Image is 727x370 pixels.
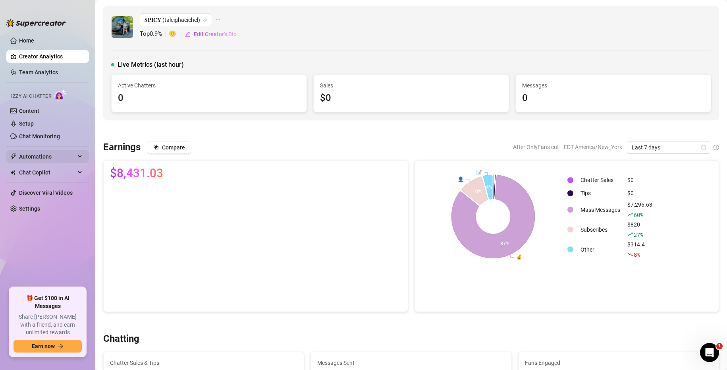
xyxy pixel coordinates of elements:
[627,212,633,217] span: rise
[11,93,51,100] span: Izzy AI Chatter
[169,29,185,39] span: 🙂
[317,358,505,367] span: Messages Sent
[522,81,704,90] span: Messages
[118,91,300,106] div: 0
[525,358,712,367] span: Fans Engaged
[522,91,704,106] div: 0
[577,220,623,239] td: Subscribes
[13,313,82,337] span: Share [PERSON_NAME] with a friend, and earn unlimited rewards
[112,16,133,38] img: 𝐒𝐏𝐈𝐂𝐘 (@taleighaeichel)
[6,19,66,27] img: logo-BBDzfeDw.svg
[701,145,706,150] span: calendar
[110,167,163,180] span: $8,431.03
[577,200,623,219] td: Mass Messages
[58,343,64,349] span: arrow-right
[140,29,169,39] span: Top 0.9 %
[185,31,191,37] span: edit
[320,81,502,90] span: Sales
[19,50,83,63] a: Creator Analytics
[627,252,633,257] span: fall
[577,187,623,200] td: Tips
[185,28,237,41] button: Edit Creator's Bio
[714,145,719,150] span: info-circle
[13,340,82,353] button: Earn nowarrow-right
[627,200,652,219] div: $7,296.63
[19,166,75,179] span: Chat Copilot
[19,37,34,44] a: Home
[320,91,502,106] div: $0
[632,141,706,153] span: Last 7 days
[716,343,723,349] span: 1
[627,220,652,239] div: $820
[577,240,623,259] td: Other
[194,31,237,37] span: Edit Creator's Bio
[19,150,75,163] span: Automations
[19,205,40,212] a: Settings
[145,14,207,26] span: 𝐒𝐏𝐈𝐂𝐘 (taleighaeichel)
[700,343,719,362] iframe: Intercom live chat
[627,232,633,237] span: rise
[19,190,73,196] a: Discover Viral Videos
[153,144,159,150] span: block
[19,69,58,76] a: Team Analytics
[513,141,559,153] span: After OnlyFans cut
[32,343,55,349] span: Earn now
[627,189,652,198] div: $0
[19,120,34,127] a: Setup
[118,81,300,90] span: Active Chatters
[627,240,652,259] div: $314.4
[634,251,640,258] span: 8 %
[19,133,60,139] a: Chat Monitoring
[634,211,643,219] span: 60 %
[10,170,15,175] img: Chat Copilot
[118,60,184,70] span: Live Metrics (last hour)
[13,294,82,310] span: 🎁 Get $100 in AI Messages
[516,254,522,260] text: 💰
[634,231,643,238] span: 27 %
[162,144,185,151] span: Compare
[458,176,464,182] text: 👤
[103,333,139,345] h3: Chatting
[215,14,221,26] span: ellipsis
[147,141,191,154] button: Compare
[577,174,623,186] td: Chatter Sales
[103,141,141,154] h3: Earnings
[19,108,39,114] a: Content
[564,141,622,153] span: EDT America/New_York
[110,358,297,367] span: Chatter Sales & Tips
[10,153,17,160] span: thunderbolt
[54,89,67,101] img: AI Chatter
[627,176,652,184] div: $0
[203,17,208,22] span: team
[476,169,482,175] text: 📝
